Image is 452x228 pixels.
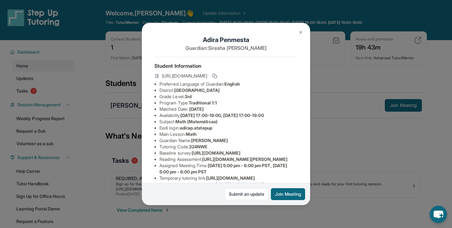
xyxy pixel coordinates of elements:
[180,125,212,130] span: adirap.atstepup
[154,35,298,44] h1: Adira Penmesta
[185,94,191,99] span: 3rd
[159,119,298,125] li: Subject :
[180,113,264,118] span: [DATE] 17:00-19:00, [DATE] 17:00-19:00
[159,106,298,112] li: Matched Date:
[159,131,298,137] li: Main Lesson :
[175,119,218,124] span: Math (Matemáticas)
[159,163,287,174] span: [DATE] 5:00 pm - 6:00 pm PST, [DATE] 5:00 pm - 6:00 pm PST
[225,188,268,200] a: Submit an update
[191,138,228,143] span: [PERSON_NAME]
[154,62,298,70] h4: Student Information
[159,112,298,119] li: Availability:
[189,106,204,112] span: [DATE]
[159,100,298,106] li: Program Type:
[159,162,298,175] li: Assigned Meeting Time :
[159,137,298,144] li: Guardian Name :
[216,182,264,187] span: [URL][DOMAIN_NAME]
[192,150,240,156] span: [URL][DOMAIN_NAME]
[159,93,298,100] li: Grade Level:
[159,181,298,188] li: Student end-of-year survey :
[430,206,447,223] button: chat-button
[159,150,298,156] li: Baseline survey :
[298,30,303,35] img: Close Icon
[224,81,240,87] span: English
[174,87,220,93] span: [GEOGRAPHIC_DATA]
[159,144,298,150] li: Tutoring Code :
[271,188,305,200] button: Join Meeting
[189,100,217,105] span: Traditional 1:1
[202,156,288,162] span: [URL][DOMAIN_NAME][PERSON_NAME]
[159,87,298,93] li: District:
[159,125,298,131] li: Eedi login :
[189,144,207,149] span: 324NWE
[211,72,218,80] button: Copy link
[159,156,298,162] li: Reading Assessment :
[186,131,196,137] span: Math
[159,81,298,87] li: Preferred Language of Guardian:
[162,73,207,79] span: [URL][DOMAIN_NAME]
[159,175,298,181] li: Temporary tutoring link :
[154,44,298,52] p: Guardian: Siresha [PERSON_NAME]
[206,175,255,181] span: [URL][DOMAIN_NAME]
